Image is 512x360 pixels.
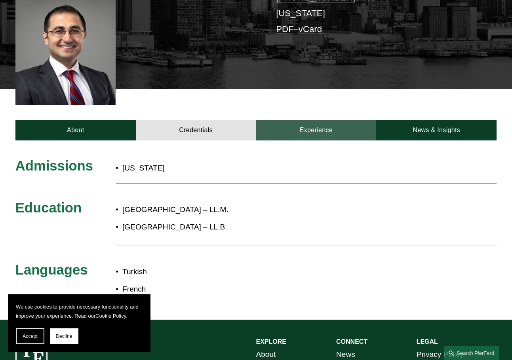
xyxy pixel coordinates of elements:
strong: LEGAL [417,338,438,345]
a: Credentials [136,120,256,140]
span: Education [15,200,82,215]
span: Accept [23,333,38,339]
p: [US_STATE] [122,161,296,175]
span: Decline [56,333,72,339]
a: vCard [299,24,322,34]
a: Experience [256,120,377,140]
strong: EXPLORE [256,338,286,345]
span: Admissions [15,158,93,173]
p: [GEOGRAPHIC_DATA] – LL.M. [122,203,436,216]
p: We use cookies to provide necessary functionality and improve your experience. Read our . [16,302,143,320]
section: Cookie banner [8,294,150,352]
a: About [15,120,136,140]
a: PDF [276,24,293,34]
p: Turkish [122,265,436,279]
span: Languages [15,262,88,277]
a: Cookie Policy [95,313,126,319]
p: [GEOGRAPHIC_DATA] – LL.B. [122,220,436,234]
strong: CONNECT [336,338,367,345]
p: French [122,282,436,296]
a: Search this site [444,346,499,360]
button: Decline [50,328,78,344]
a: News & Insights [376,120,497,140]
button: Accept [16,328,44,344]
